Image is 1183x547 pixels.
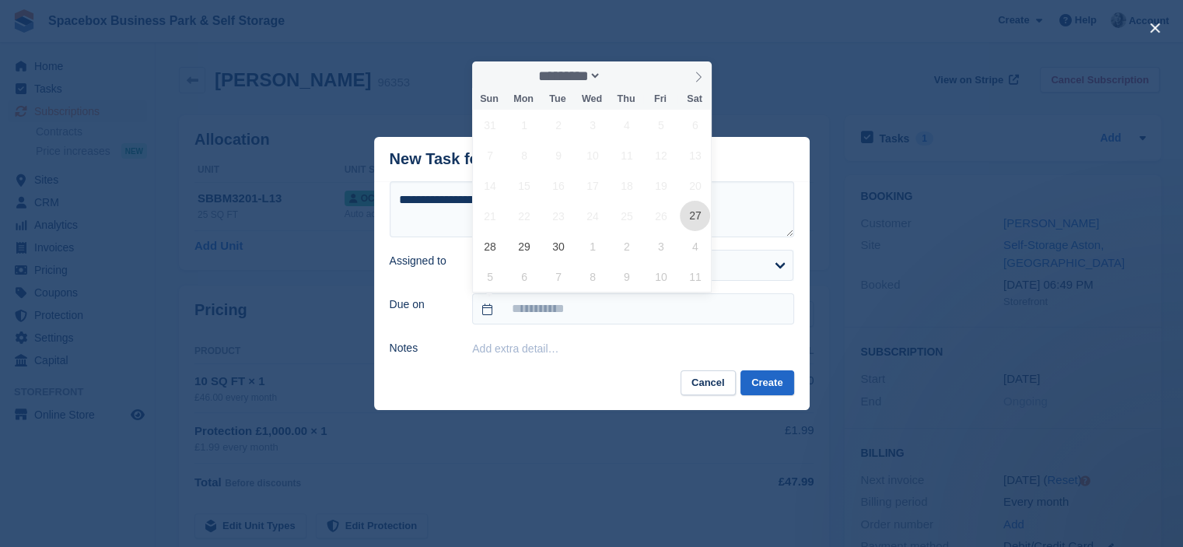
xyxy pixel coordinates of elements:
span: October 6, 2025 [509,261,540,292]
span: August 31, 2025 [475,110,506,140]
span: October 4, 2025 [680,231,710,261]
span: October 2, 2025 [611,231,642,261]
span: September 10, 2025 [577,140,607,170]
span: September 30, 2025 [543,231,573,261]
span: October 10, 2025 [646,261,676,292]
span: Thu [609,94,643,104]
span: September 27, 2025 [680,201,710,231]
label: Notes [390,340,454,356]
input: Year [601,68,650,84]
span: Fri [643,94,677,104]
span: September 26, 2025 [646,201,676,231]
span: September 16, 2025 [543,170,573,201]
span: Sun [472,94,506,104]
span: September 28, 2025 [475,231,506,261]
div: New Task for Subscription #96353 [390,150,641,168]
label: Assigned to [390,253,454,269]
span: Mon [506,94,541,104]
span: September 1, 2025 [509,110,540,140]
span: Tue [541,94,575,104]
button: close [1143,16,1167,40]
span: September 15, 2025 [509,170,540,201]
span: September 20, 2025 [680,170,710,201]
span: October 7, 2025 [543,261,573,292]
span: September 4, 2025 [611,110,642,140]
span: September 11, 2025 [611,140,642,170]
span: September 25, 2025 [611,201,642,231]
span: September 21, 2025 [475,201,506,231]
span: September 2, 2025 [543,110,573,140]
span: October 5, 2025 [475,261,506,292]
span: September 3, 2025 [577,110,607,140]
span: October 8, 2025 [577,261,607,292]
span: September 22, 2025 [509,201,540,231]
span: September 17, 2025 [577,170,607,201]
span: Wed [575,94,609,104]
span: September 18, 2025 [611,170,642,201]
span: September 12, 2025 [646,140,676,170]
span: October 9, 2025 [611,261,642,292]
span: September 5, 2025 [646,110,676,140]
span: September 24, 2025 [577,201,607,231]
span: September 13, 2025 [680,140,710,170]
button: Create [740,370,793,396]
span: September 23, 2025 [543,201,573,231]
span: September 29, 2025 [509,231,540,261]
span: September 8, 2025 [509,140,540,170]
label: Due on [390,296,454,313]
button: Add extra detail… [472,342,558,355]
span: September 14, 2025 [475,170,506,201]
span: October 3, 2025 [646,231,676,261]
span: Sat [677,94,712,104]
span: September 6, 2025 [680,110,710,140]
span: October 11, 2025 [680,261,710,292]
span: September 7, 2025 [475,140,506,170]
span: September 19, 2025 [646,170,676,201]
button: Cancel [681,370,736,396]
span: October 1, 2025 [577,231,607,261]
select: Month [534,68,602,84]
span: September 9, 2025 [543,140,573,170]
